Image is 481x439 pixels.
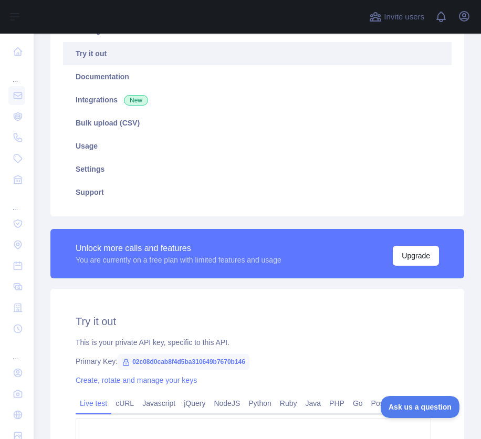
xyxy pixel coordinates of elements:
a: Support [63,181,452,204]
span: Invite users [384,11,424,23]
div: Unlock more calls and features [76,242,281,255]
h2: Try it out [76,314,439,329]
a: Bulk upload (CSV) [63,111,452,134]
div: This is your private API key, specific to this API. [76,337,439,348]
a: Ruby [276,395,301,412]
a: Java [301,395,326,412]
button: Upgrade [393,246,439,266]
a: Javascript [138,395,180,412]
iframe: Toggle Customer Support [381,396,460,418]
a: Integrations New [63,88,452,111]
span: 02c08d0cab8f4d5ba310649b7670b146 [118,354,249,370]
a: Create, rotate and manage your keys [76,376,197,384]
div: ... [8,191,25,212]
a: Settings [63,158,452,181]
div: Primary Key: [76,356,439,367]
a: Postman [367,395,404,412]
a: PHP [325,395,349,412]
a: jQuery [180,395,210,412]
div: You are currently on a free plan with limited features and usage [76,255,281,265]
button: Invite users [367,8,426,25]
a: NodeJS [210,395,244,412]
a: Live test [76,395,111,412]
a: Documentation [63,65,452,88]
a: cURL [111,395,138,412]
a: Usage [63,134,452,158]
a: Python [244,395,276,412]
a: Try it out [63,42,452,65]
div: ... [8,63,25,84]
div: ... [8,340,25,361]
a: Go [349,395,367,412]
span: New [124,95,148,106]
